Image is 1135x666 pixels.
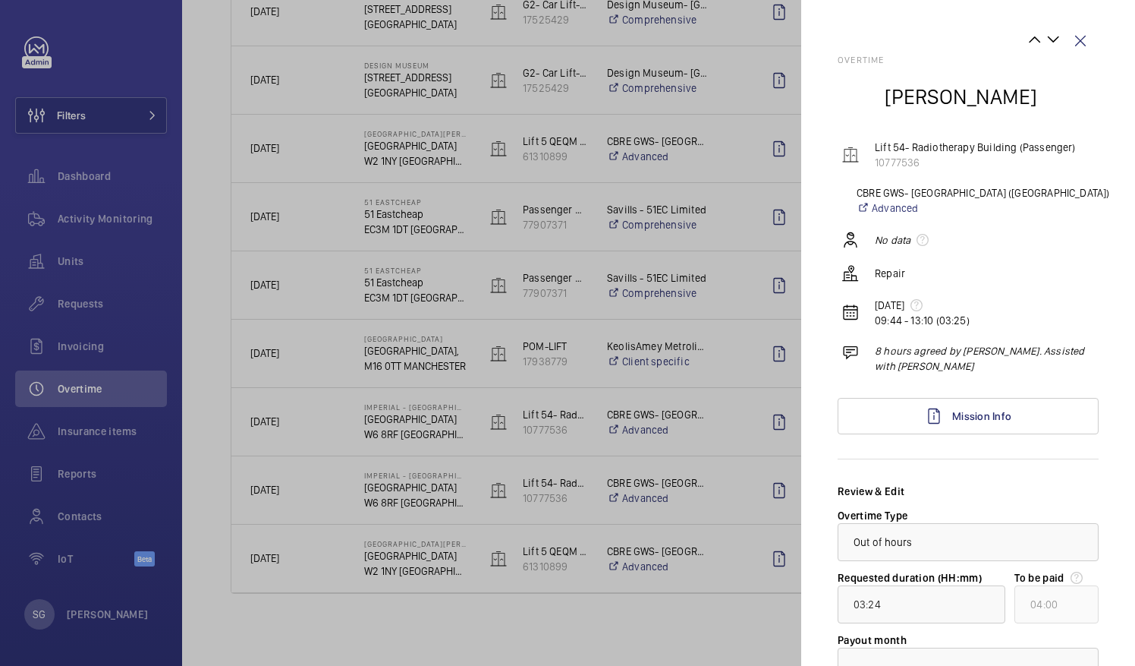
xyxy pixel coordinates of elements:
[838,510,908,522] label: Overtime Type
[838,398,1099,434] a: Mission Info
[1014,570,1099,586] label: To be paid
[838,55,1099,65] h2: Overtime
[875,266,905,281] p: Repair
[875,140,1076,155] p: Lift 54- Radiotherapy Building (Passenger)
[875,155,1076,170] p: 10777536
[885,83,1037,111] h2: [PERSON_NAME]
[875,232,910,248] em: No data
[952,410,1011,422] span: Mission Info
[857,200,1110,216] a: Advanced
[854,536,913,548] span: Out of hours
[857,185,1110,200] p: CBRE GWS- [GEOGRAPHIC_DATA] ([GEOGRAPHIC_DATA])
[838,634,907,646] label: Payout month
[838,586,1005,623] input: function Mt(){if((0,e.mK)(Ge),Ge.value===S)throw new n.buA(-950,null);return Ge.value}
[838,484,1099,499] div: Review & Edit
[841,146,860,164] img: elevator.svg
[875,313,970,328] p: 09:44 - 13:10 (03:25)
[875,298,970,313] p: [DATE]
[838,572,982,584] label: Requested duration (HH:mm)
[1014,586,1099,623] input: undefined
[875,343,1099,374] p: 8 hours agreed by [PERSON_NAME]. Assisted with [PERSON_NAME]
